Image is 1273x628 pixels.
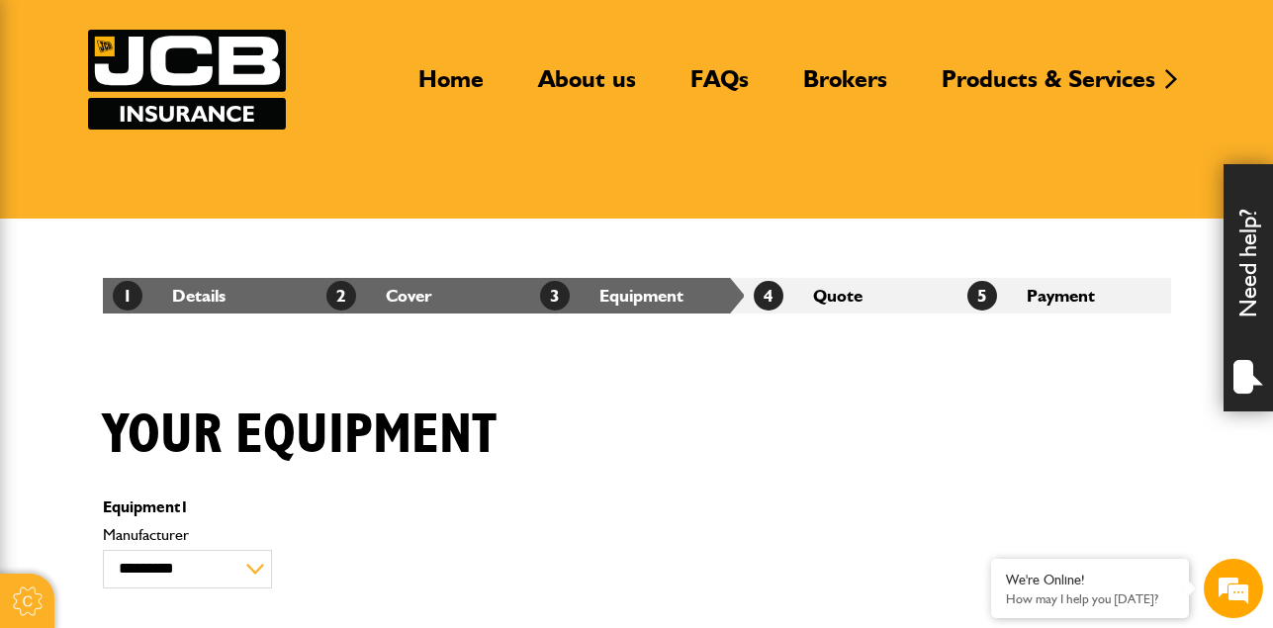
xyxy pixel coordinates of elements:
p: How may I help you today? [1006,591,1174,606]
span: 4 [754,281,783,311]
div: We're Online! [1006,572,1174,588]
img: JCB Insurance Services logo [88,30,286,130]
a: 1Details [113,285,226,306]
span: 1 [113,281,142,311]
a: Home [404,64,499,110]
a: About us [523,64,651,110]
span: 3 [540,281,570,311]
span: 1 [180,497,189,516]
div: Need help? [1224,164,1273,411]
span: 2 [326,281,356,311]
a: Brokers [788,64,902,110]
li: Payment [957,278,1171,314]
li: Quote [744,278,957,314]
span: 5 [967,281,997,311]
a: JCB Insurance Services [88,30,286,130]
a: Products & Services [927,64,1170,110]
label: Manufacturer [103,527,805,543]
h1: Your equipment [103,403,497,469]
a: FAQs [676,64,764,110]
a: 2Cover [326,285,432,306]
p: Equipment [103,499,805,515]
li: Equipment [530,278,744,314]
